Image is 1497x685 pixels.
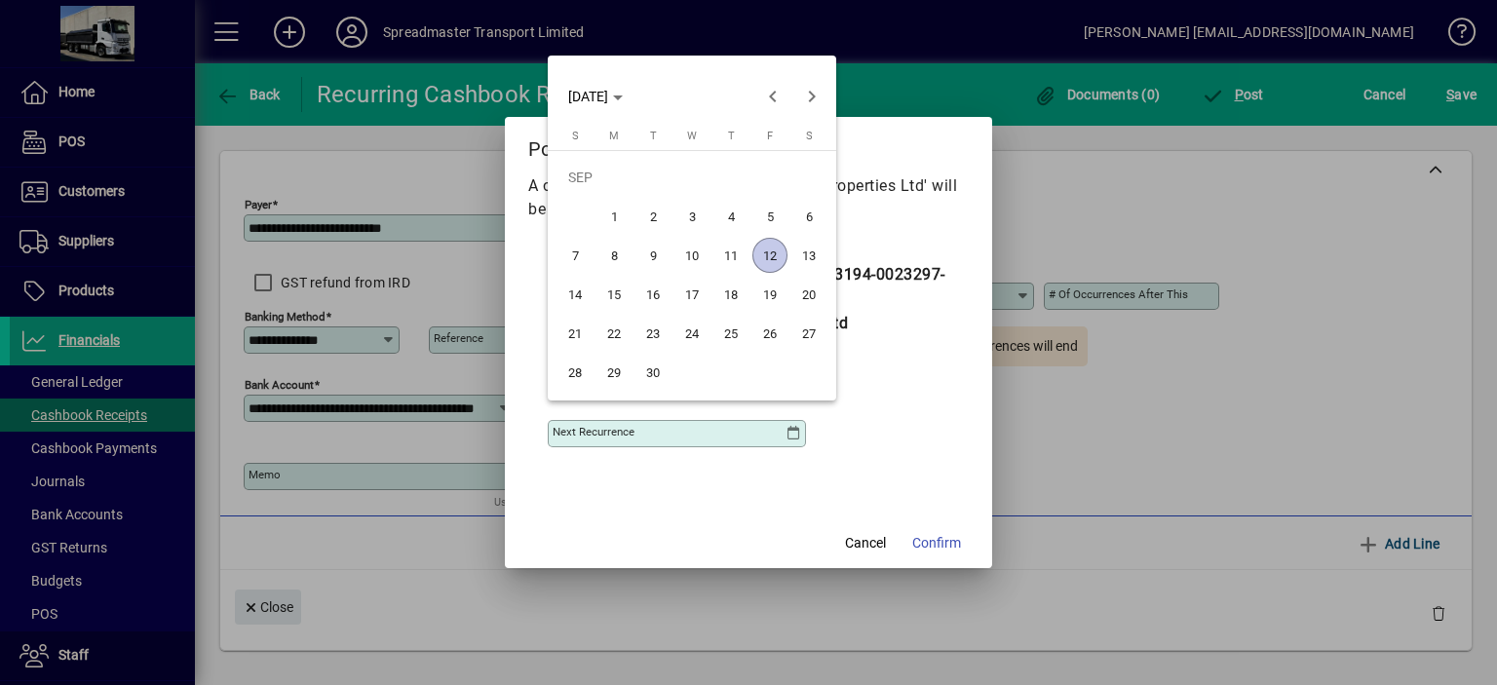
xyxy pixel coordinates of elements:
span: M [609,130,619,142]
span: 28 [557,355,593,390]
button: Fri Sep 26 2025 [750,314,789,353]
span: 27 [791,316,826,351]
button: Mon Sep 22 2025 [595,314,633,353]
span: 16 [635,277,671,312]
button: Thu Sep 25 2025 [711,314,750,353]
span: 13 [791,238,826,273]
button: Wed Sep 10 2025 [672,236,711,275]
span: 30 [635,355,671,390]
span: 19 [752,277,787,312]
span: F [767,130,773,142]
span: 25 [713,316,748,351]
span: S [572,130,579,142]
span: 17 [674,277,710,312]
button: Next month [792,77,831,116]
span: 23 [635,316,671,351]
span: 4 [713,199,748,234]
span: 11 [713,238,748,273]
button: Tue Sep 23 2025 [633,314,672,353]
span: 29 [596,355,632,390]
button: Sun Sep 28 2025 [556,353,595,392]
span: 9 [635,238,671,273]
span: 24 [674,316,710,351]
span: T [650,130,657,142]
span: 5 [752,199,787,234]
span: 6 [791,199,826,234]
button: Thu Sep 04 2025 [711,197,750,236]
span: 21 [557,316,593,351]
button: Thu Sep 18 2025 [711,275,750,314]
span: T [728,130,735,142]
button: Tue Sep 02 2025 [633,197,672,236]
button: Mon Sep 15 2025 [595,275,633,314]
button: Wed Sep 03 2025 [672,197,711,236]
span: 7 [557,238,593,273]
span: 1 [596,199,632,234]
button: Sun Sep 21 2025 [556,314,595,353]
button: Mon Sep 29 2025 [595,353,633,392]
span: 14 [557,277,593,312]
button: Mon Sep 08 2025 [595,236,633,275]
span: [DATE] [568,89,608,104]
span: 18 [713,277,748,312]
span: S [806,130,813,142]
button: Sat Sep 13 2025 [789,236,828,275]
button: Tue Sep 16 2025 [633,275,672,314]
button: Tue Sep 09 2025 [633,236,672,275]
span: 15 [596,277,632,312]
span: 20 [791,277,826,312]
button: Wed Sep 17 2025 [672,275,711,314]
span: 8 [596,238,632,273]
button: Thu Sep 11 2025 [711,236,750,275]
button: Choose month and year [560,79,631,114]
span: W [687,130,697,142]
button: Wed Sep 24 2025 [672,314,711,353]
button: Fri Sep 12 2025 [750,236,789,275]
span: 26 [752,316,787,351]
button: Mon Sep 01 2025 [595,197,633,236]
span: 10 [674,238,710,273]
span: 2 [635,199,671,234]
button: Sat Sep 20 2025 [789,275,828,314]
span: 22 [596,316,632,351]
button: Fri Sep 05 2025 [750,197,789,236]
button: Sun Sep 14 2025 [556,275,595,314]
td: SEP [556,158,828,197]
button: Sat Sep 27 2025 [789,314,828,353]
button: Tue Sep 30 2025 [633,353,672,392]
button: Sat Sep 06 2025 [789,197,828,236]
span: 12 [752,238,787,273]
span: 3 [674,199,710,234]
button: Previous month [753,77,792,116]
button: Sun Sep 07 2025 [556,236,595,275]
button: Fri Sep 19 2025 [750,275,789,314]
